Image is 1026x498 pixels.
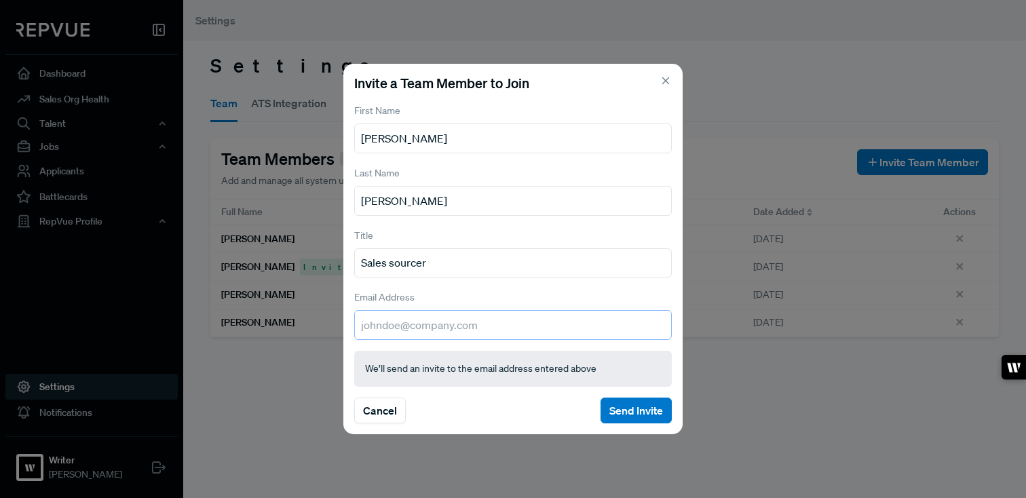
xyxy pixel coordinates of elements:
[354,123,672,153] input: John
[354,290,415,305] label: Email Address
[354,398,406,423] button: Cancel
[354,186,672,216] input: Doe
[354,229,373,243] label: Title
[354,104,400,118] label: First Name
[354,166,400,180] label: Last Name
[601,398,672,423] button: Send Invite
[354,248,672,278] input: Title
[354,310,672,340] input: johndoe@company.com
[354,75,672,91] h5: Invite a Team Member to Join
[365,362,661,376] p: We’ll send an invite to the email address entered above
